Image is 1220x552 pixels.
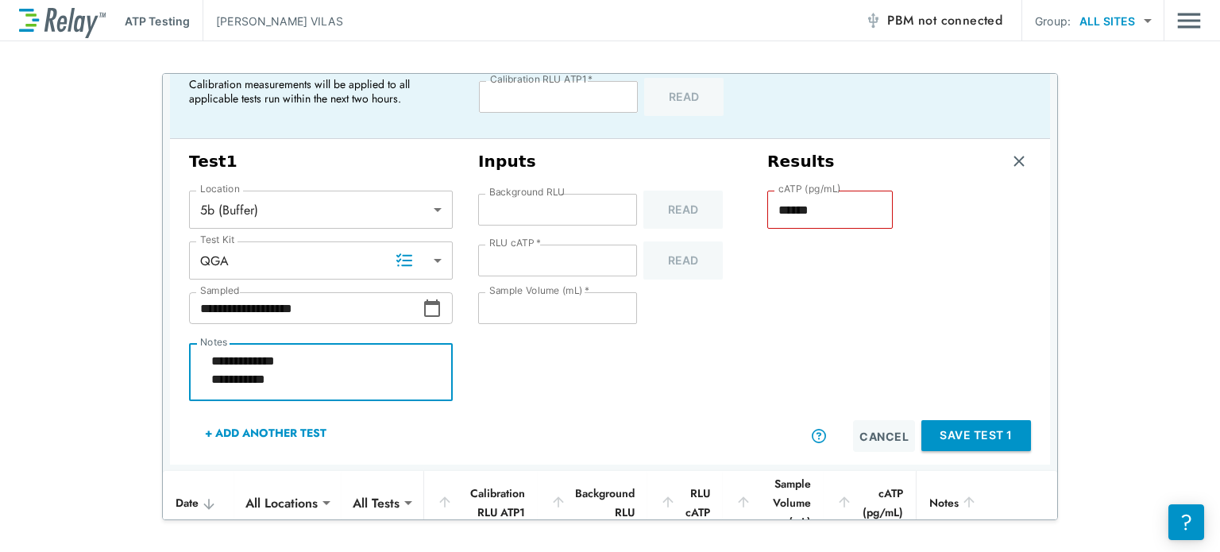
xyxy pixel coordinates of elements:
[489,237,541,249] label: RLU cATP
[189,245,453,276] div: QGA
[865,13,881,29] img: Offline Icon
[478,152,742,172] h3: Inputs
[163,471,234,535] th: Date
[490,74,593,85] label: Calibration RLU ATP1
[342,487,411,519] div: All Tests
[1168,504,1204,540] iframe: Resource center
[1035,13,1071,29] p: Group:
[189,292,423,324] input: Choose date, selected date is Aug 28, 2025
[918,11,1002,29] span: not connected
[735,474,811,531] div: Sample Volume (mL)
[200,337,227,348] label: Notes
[200,234,235,245] label: Test Kit
[1011,153,1027,169] img: Remove
[437,484,525,522] div: Calibration RLU ATP1
[234,487,329,519] div: All Locations
[189,194,453,226] div: 5b (Buffer)
[778,183,841,195] label: cATP (pg/mL)
[200,285,240,296] label: Sampled
[859,5,1009,37] button: PBM not connected
[887,10,1002,32] span: PBM
[189,414,342,452] button: + Add Another Test
[189,152,453,172] h3: Test 1
[19,4,106,38] img: LuminUltra Relay
[216,13,343,29] p: [PERSON_NAME] VILAS
[189,77,443,106] p: Calibration measurements will be applied to all applicable tests run within the next two hours.
[767,152,835,172] h3: Results
[489,285,589,296] label: Sample Volume (mL)
[1177,6,1201,36] button: Main menu
[836,484,903,522] div: cATP (pg/mL)
[660,484,710,522] div: RLU cATP
[929,493,1010,512] div: Notes
[125,13,190,29] p: ATP Testing
[550,484,635,522] div: Background RLU
[1177,6,1201,36] img: Drawer Icon
[853,420,915,452] button: Cancel
[489,187,565,198] label: Background RLU
[921,420,1031,451] button: Save Test 1
[200,183,240,195] label: Location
